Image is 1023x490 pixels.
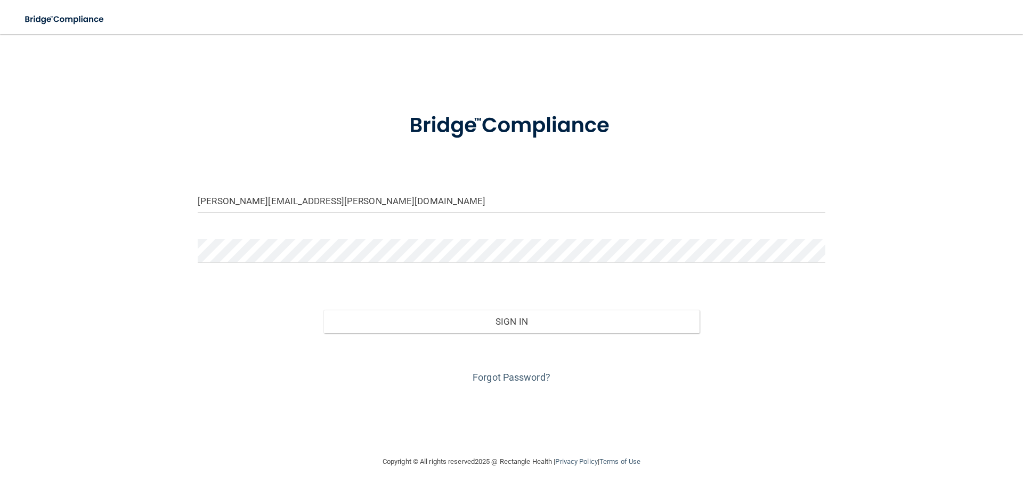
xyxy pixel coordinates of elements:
[387,98,636,154] img: bridge_compliance_login_screen.278c3ca4.svg
[555,457,597,465] a: Privacy Policy
[473,372,550,383] a: Forgot Password?
[198,189,825,213] input: Email
[16,9,114,30] img: bridge_compliance_login_screen.278c3ca4.svg
[317,445,706,479] div: Copyright © All rights reserved 2025 @ Rectangle Health | |
[599,457,640,465] a: Terms of Use
[323,310,700,333] button: Sign In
